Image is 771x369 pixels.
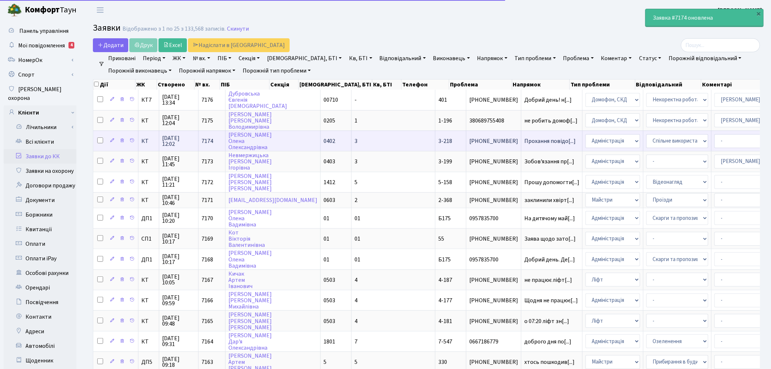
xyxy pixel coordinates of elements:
span: хтось пошкодив[...] [524,358,575,366]
a: Період [140,52,168,65]
a: Кв, БТІ [346,52,375,65]
span: Заява щодо зато[...] [524,235,576,243]
span: 0957835700 [469,215,518,221]
th: Напрямок [512,79,570,90]
span: 7163 [201,358,213,366]
th: Створено [157,79,195,90]
span: [PHONE_NUMBER] [469,159,518,164]
a: Панель управління [4,24,77,38]
span: Мої повідомлення [18,42,65,50]
a: Посвідчення [4,295,77,310]
span: [PHONE_NUMBER] [469,236,518,242]
a: Квитанції [4,222,77,237]
strong: Заявка #7174 оновлена [653,14,713,22]
span: 7167 [201,276,213,284]
span: Щодня не працює[...] [524,296,578,304]
span: 3-218 [438,137,452,145]
span: 7172 [201,178,213,186]
span: Заявки [93,22,121,34]
a: КотВікторіяВалентинівна [228,229,265,249]
span: КТ [141,197,156,203]
th: Телефон [402,79,449,90]
span: 5-158 [438,178,452,186]
span: 7-547 [438,338,452,346]
span: КТ [141,179,156,185]
a: [PERSON_NAME]ОленаОлександрівна [228,131,272,151]
span: 01 [355,214,360,222]
span: [DATE] 09:59 [162,295,195,306]
span: [DATE] 12:02 [162,135,195,147]
span: КТ [141,138,156,144]
span: 00710 [324,96,338,104]
span: [DATE] 10:20 [162,212,195,224]
a: Спорт [4,67,77,82]
span: 55 [438,235,444,243]
a: Клієнти [4,105,77,120]
span: 7170 [201,214,213,222]
span: 4-187 [438,276,452,284]
a: [PERSON_NAME] [718,6,762,15]
th: Дії [93,79,136,90]
span: 2-368 [438,196,452,204]
span: 0503 [324,317,335,325]
span: КТ7 [141,97,156,103]
span: 7165 [201,317,213,325]
span: [DATE] 12:04 [162,114,195,126]
a: Щоденник [4,353,77,368]
a: Оплати iPay [4,251,77,266]
span: 0403 [324,158,335,166]
span: Зобов'язання пр[...] [524,158,574,166]
span: ДП1 [141,257,156,263]
a: Напрямок [474,52,510,65]
a: [EMAIL_ADDRESS][DOMAIN_NAME] [228,196,317,204]
span: [PHONE_NUMBER] [469,318,518,324]
span: 0402 [324,137,335,145]
a: № вх. [190,52,213,65]
a: [PERSON_NAME]ОленаВадимівна [228,208,272,229]
span: [DATE] 09:48 [162,315,195,327]
span: [DATE] 11:21 [162,176,195,188]
span: 7173 [201,158,213,166]
a: ЖК [170,52,188,65]
span: [PHONE_NUMBER] [469,179,518,185]
a: Порожній відповідальний [666,52,744,65]
span: 1-196 [438,117,452,125]
b: Комфорт [25,4,60,16]
a: Порожній виконавець [105,65,175,77]
span: [DATE] 11:45 [162,156,195,167]
span: 4 [355,276,357,284]
span: СП1 [141,236,156,242]
th: [DEMOGRAPHIC_DATA], БТІ [299,79,372,90]
span: [PHONE_NUMBER] [469,138,518,144]
a: Орендарі [4,280,77,295]
span: не працює ліфт[...] [524,276,572,284]
a: Заявки на охорону [4,164,77,178]
th: ЖК [136,79,157,90]
a: Документи [4,193,77,207]
a: Невмержицька[PERSON_NAME]Ігорівна [228,151,272,172]
a: Контакти [4,310,77,324]
span: 7174 [201,137,213,145]
span: 7168 [201,256,213,264]
a: Excel [158,38,187,52]
input: Пошук... [681,38,760,52]
span: Додати [98,41,124,49]
th: ПІБ [220,79,270,90]
span: 1 [355,117,357,125]
a: Порожній тип проблеми [240,65,314,77]
th: Кв, БТІ [372,79,402,90]
span: не робить домоф[...] [524,117,578,125]
a: [PERSON_NAME][PERSON_NAME][PERSON_NAME] [228,172,272,193]
a: Порожній напрямок [176,65,238,77]
th: Відповідальний [635,79,702,90]
span: КТ [141,318,156,324]
img: logo.png [7,3,22,18]
a: ПІБ [215,52,234,65]
a: [PERSON_NAME][PERSON_NAME]Володимирівна [228,110,272,131]
a: Коментар [598,52,635,65]
span: 01 [324,235,329,243]
span: 7171 [201,196,213,204]
span: 3-199 [438,158,452,166]
span: 3 [355,137,357,145]
th: Секція [270,79,299,90]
